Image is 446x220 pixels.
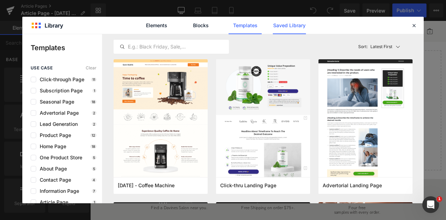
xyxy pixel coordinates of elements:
iframe: Intercom live chat [422,196,439,213]
img: Davines [14,5,52,17]
p: 4 [91,178,97,182]
span: Click-through Page [36,77,84,82]
span: One Product Store [36,155,82,160]
span: use case [31,66,53,70]
span: Thanksgiving - Coffee Machine [118,182,175,189]
a: Saved Library [273,17,306,34]
span: Product Page [36,132,71,138]
p: 18 [90,144,97,149]
p: 18 [90,100,97,104]
span: About Page [36,166,67,172]
a: Account [387,9,397,16]
button: Our Story [190,5,215,21]
span: Advertorial Landing Page [323,182,382,189]
a: Blocks [184,17,217,34]
span: 1 [437,196,442,202]
a: Blog [267,5,277,21]
button: Minicart [399,5,406,20]
p: Latest First [370,44,392,50]
button: For Professionals [222,5,260,21]
p: 1 [92,89,97,93]
span: View cart, 0 items in cart [401,12,404,15]
a: Hair Quiz [102,5,124,21]
span: Lead Generation [36,121,78,127]
p: or Drag & Drop elements from left sidebar [17,156,405,161]
p: 5 [92,155,97,160]
span: Subscription Page [36,88,83,93]
p: 2 [92,111,97,115]
p: Templates [31,43,102,53]
p: 1 [92,200,97,204]
button: Hair Type [157,5,179,21]
span: Information Page [36,188,79,194]
span: Sort: [358,44,368,49]
span: Advertorial Page [36,110,79,116]
a: Templates [229,17,262,34]
span: Seasonal Page [36,99,74,105]
span: Home Page [36,144,66,149]
a: Salon Locator [376,9,387,16]
p: 11 [91,77,97,82]
p: Start building your page [17,51,405,60]
input: E.g.: Black Friday, Sale,... [114,43,229,51]
button: Search [366,5,376,20]
span: Clear [86,66,97,70]
span: Article Page [36,199,68,205]
a: Elements [140,17,173,34]
p: 7 [92,189,97,193]
span: Contact Page [36,177,71,183]
span: Click-thru Landing Page [220,182,276,189]
a: Explore Template [179,136,242,150]
p: 12 [90,133,97,137]
button: Products [131,5,150,21]
button: Latest FirstSort:Latest First [355,40,413,54]
p: 2 [92,122,97,126]
p: 5 [92,167,97,171]
a: Salon Locator [284,5,315,21]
